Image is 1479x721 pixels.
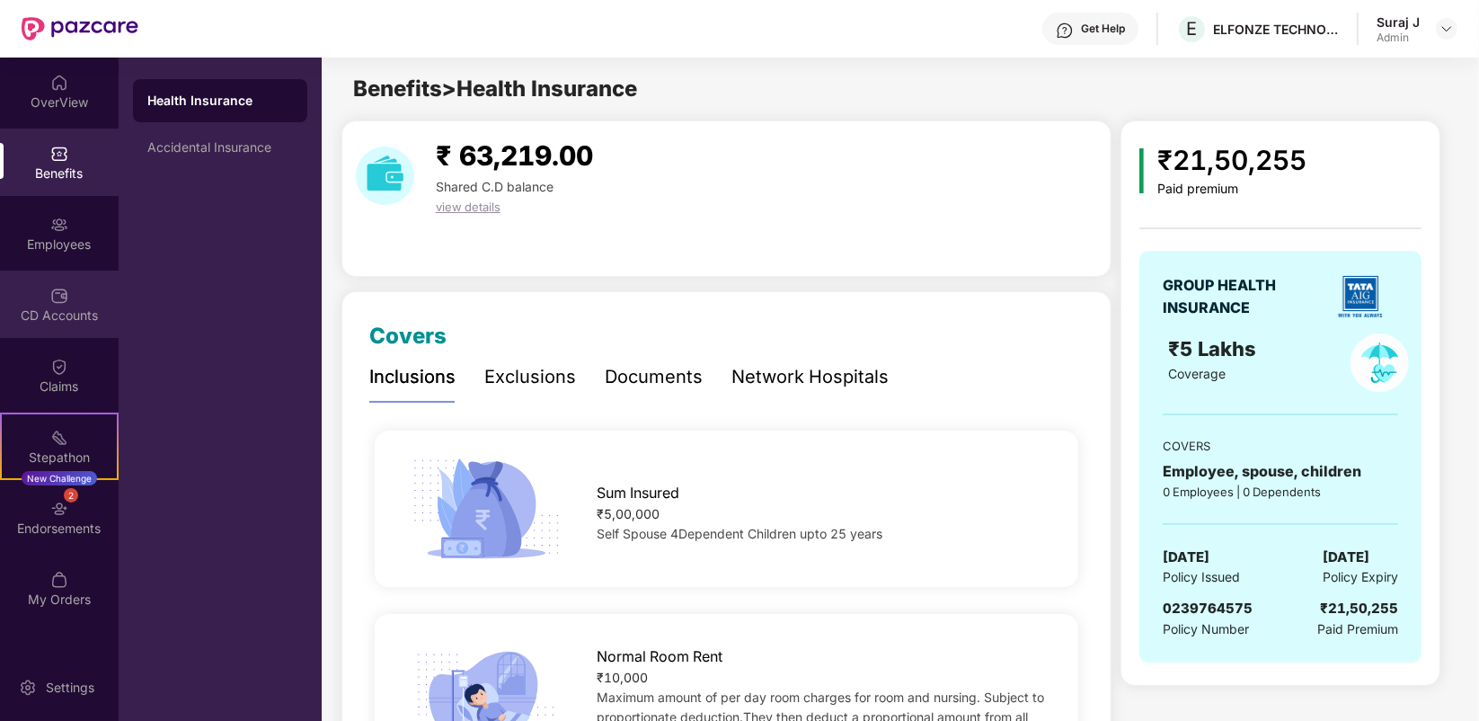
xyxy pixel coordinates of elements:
[1187,18,1198,40] span: E
[406,453,566,565] img: icon
[356,147,414,205] img: download
[1163,600,1253,617] span: 0239764575
[1056,22,1074,40] img: svg+xml;base64,PHN2ZyBpZD0iSGVscC0zMngzMiIgeG1sbnM9Imh0dHA6Ly93d3cudzMub3JnLzIwMDAvc3ZnIiB3aWR0aD...
[436,179,554,194] span: Shared C.D balance
[1351,334,1409,392] img: policyIcon
[436,200,500,214] span: view details
[1163,274,1320,319] div: GROUP HEALTH INSURANCE
[1158,182,1307,197] div: Paid premium
[147,92,293,110] div: Health Insurance
[1163,437,1398,455] div: COVERS
[1163,483,1398,501] div: 0 Employees | 0 Dependents
[147,140,293,155] div: Accidental Insurance
[369,323,447,349] span: Covers
[353,76,637,102] span: Benefits > Health Insurance
[369,363,456,391] div: Inclusions
[597,504,1047,524] div: ₹5,00,000
[605,363,703,391] div: Documents
[1163,567,1240,587] span: Policy Issued
[731,363,889,391] div: Network Hospitals
[1163,460,1398,483] div: Employee, spouse, children
[50,74,68,92] img: svg+xml;base64,PHN2ZyBpZD0iSG9tZSIgeG1sbnM9Imh0dHA6Ly93d3cudzMub3JnLzIwMDAvc3ZnIiB3aWR0aD0iMjAiIG...
[1213,21,1339,38] div: ELFONZE TECHNOLOGIES PRIVATE LIMITED
[436,139,593,172] span: ₹ 63,219.00
[1163,621,1249,636] span: Policy Number
[484,363,576,391] div: Exclusions
[1320,598,1398,619] div: ₹21,50,255
[1158,139,1307,182] div: ₹21,50,255
[22,17,138,40] img: New Pazcare Logo
[1329,265,1392,328] img: insurerLogo
[1081,22,1125,36] div: Get Help
[1323,567,1398,587] span: Policy Expiry
[597,526,882,541] span: Self Spouse 4Dependent Children upto 25 years
[2,449,117,467] div: Stepathon
[50,429,68,447] img: svg+xml;base64,PHN2ZyB4bWxucz0iaHR0cDovL3d3dy53My5vcmcvMjAwMC9zdmciIHdpZHRoPSIyMSIgaGVpZ2h0PSIyMC...
[597,668,1047,688] div: ₹10,000
[1317,619,1398,639] span: Paid Premium
[22,471,97,485] div: New Challenge
[50,358,68,376] img: svg+xml;base64,PHN2ZyBpZD0iQ2xhaW0iIHhtbG5zPSJodHRwOi8vd3d3LnczLm9yZy8yMDAwL3N2ZyIgd2lkdGg9IjIwIi...
[597,482,679,504] span: Sum Insured
[1139,148,1144,193] img: icon
[19,679,37,697] img: svg+xml;base64,PHN2ZyBpZD0iU2V0dGluZy0yMHgyMCIgeG1sbnM9Imh0dHA6Ly93d3cudzMub3JnLzIwMDAvc3ZnIiB3aW...
[50,287,68,305] img: svg+xml;base64,PHN2ZyBpZD0iQ0RfQWNjb3VudHMiIGRhdGEtbmFtZT0iQ0QgQWNjb3VudHMiIHhtbG5zPSJodHRwOi8vd3...
[1439,22,1454,36] img: svg+xml;base64,PHN2ZyBpZD0iRHJvcGRvd24tMzJ4MzIiIHhtbG5zPSJodHRwOi8vd3d3LnczLm9yZy8yMDAwL3N2ZyIgd2...
[1163,547,1209,568] span: [DATE]
[50,145,68,163] img: svg+xml;base64,PHN2ZyBpZD0iQmVuZWZpdHMiIHhtbG5zPSJodHRwOi8vd3d3LnczLm9yZy8yMDAwL3N2ZyIgd2lkdGg9Ij...
[50,216,68,234] img: svg+xml;base64,PHN2ZyBpZD0iRW1wbG95ZWVzIiB4bWxucz0iaHR0cDovL3d3dy53My5vcmcvMjAwMC9zdmciIHdpZHRoPS...
[64,488,78,503] div: 2
[50,571,68,589] img: svg+xml;base64,PHN2ZyBpZD0iTXlfT3JkZXJzIiBkYXRhLW5hbWU9Ik15IE9yZGVycyIgeG1sbnM9Imh0dHA6Ly93d3cudz...
[597,645,722,668] span: Normal Room Rent
[1168,337,1262,360] span: ₹5 Lakhs
[1168,366,1226,381] span: Coverage
[40,679,100,697] div: Settings
[1323,547,1369,568] span: [DATE]
[50,500,68,518] img: svg+xml;base64,PHN2ZyBpZD0iRW5kb3JzZW1lbnRzIiB4bWxucz0iaHR0cDovL3d3dy53My5vcmcvMjAwMC9zdmciIHdpZH...
[1377,31,1420,45] div: Admin
[1377,13,1420,31] div: Suraj J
